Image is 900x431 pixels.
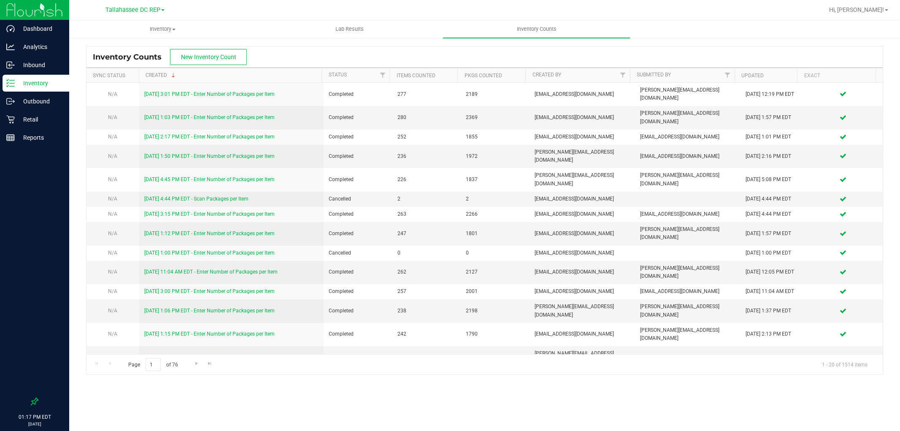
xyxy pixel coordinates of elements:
[144,91,275,97] a: [DATE] 3:01 PM EDT - Enter Number of Packages per Item
[329,230,387,238] span: Completed
[746,268,799,276] div: [DATE] 12:05 PM EDT
[329,330,387,338] span: Completed
[746,354,799,362] div: [DATE] 5:15 PM EDT
[443,20,630,38] a: Inventory Counts
[746,195,799,203] div: [DATE] 4:44 PM EDT
[746,176,799,184] div: [DATE] 5:08 PM EDT
[108,91,117,97] span: N/A
[256,20,443,38] a: Lab Results
[397,330,456,338] span: 242
[15,96,65,106] p: Outbound
[535,195,630,203] span: [EMAIL_ADDRESS][DOMAIN_NAME]
[144,269,278,275] a: [DATE] 11:04 AM EDT - Enter Number of Packages per Item
[397,133,456,141] span: 252
[108,211,117,217] span: N/A
[640,109,735,125] span: [PERSON_NAME][EMAIL_ADDRESS][DOMAIN_NAME]
[535,268,630,276] span: [EMAIL_ADDRESS][DOMAIN_NAME]
[746,307,799,315] div: [DATE] 1:37 PM EDT
[466,210,524,218] span: 2266
[324,25,375,33] span: Lab Results
[746,330,799,338] div: [DATE] 2:13 PM EDT
[466,90,524,98] span: 2189
[535,90,630,98] span: [EMAIL_ADDRESS][DOMAIN_NAME]
[466,330,524,338] span: 1790
[105,6,160,14] span: Tallahassee DC REP
[108,114,117,120] span: N/A
[397,176,456,184] span: 226
[108,331,117,337] span: N/A
[329,354,387,362] span: Completed
[741,73,764,79] a: Updated
[746,210,799,218] div: [DATE] 4:44 PM EDT
[144,134,275,140] a: [DATE] 2:17 PM EDT - Enter Number of Packages per Item
[466,268,524,276] span: 2127
[6,79,15,87] inline-svg: Inventory
[397,195,456,203] span: 2
[535,133,630,141] span: [EMAIL_ADDRESS][DOMAIN_NAME]
[535,287,630,295] span: [EMAIL_ADDRESS][DOMAIN_NAME]
[146,358,161,371] input: 1
[108,269,117,275] span: N/A
[4,421,65,427] p: [DATE]
[15,133,65,143] p: Reports
[815,358,874,371] span: 1 - 20 of 1514 items
[108,308,117,314] span: N/A
[329,249,387,257] span: Cancelled
[397,90,456,98] span: 277
[535,148,630,164] span: [PERSON_NAME][EMAIL_ADDRESS][DOMAIN_NAME]
[108,288,117,294] span: N/A
[329,72,347,78] a: Status
[329,176,387,184] span: Completed
[108,230,117,236] span: N/A
[144,308,275,314] a: [DATE] 1:06 PM EDT - Enter Number of Packages per Item
[640,171,735,187] span: [PERSON_NAME][EMAIL_ADDRESS][DOMAIN_NAME]
[466,114,524,122] span: 2369
[146,72,177,78] a: Created
[144,331,275,337] a: [DATE] 1:15 PM EDT - Enter Number of Packages per Item
[108,176,117,182] span: N/A
[8,363,34,389] iframe: Resource center
[466,176,524,184] span: 1837
[535,171,630,187] span: [PERSON_NAME][EMAIL_ADDRESS][DOMAIN_NAME]
[144,288,275,294] a: [DATE] 3:00 PM EDT - Enter Number of Packages per Item
[15,24,65,34] p: Dashboard
[640,133,735,141] span: [EMAIL_ADDRESS][DOMAIN_NAME]
[329,287,387,295] span: Completed
[640,287,735,295] span: [EMAIL_ADDRESS][DOMAIN_NAME]
[15,114,65,125] p: Retail
[4,413,65,421] p: 01:17 PM EDT
[829,6,884,13] span: Hi, [PERSON_NAME]!
[640,210,735,218] span: [EMAIL_ADDRESS][DOMAIN_NAME]
[535,350,630,366] span: [PERSON_NAME][EMAIL_ADDRESS][DOMAIN_NAME]
[397,268,456,276] span: 262
[15,60,65,70] p: Inbound
[70,25,256,33] span: Inventory
[397,287,456,295] span: 257
[535,230,630,238] span: [EMAIL_ADDRESS][DOMAIN_NAME]
[746,287,799,295] div: [DATE] 11:04 AM EDT
[181,54,236,60] span: New Inventory Count
[144,114,275,120] a: [DATE] 1:03 PM EDT - Enter Number of Packages per Item
[640,152,735,160] span: [EMAIL_ADDRESS][DOMAIN_NAME]
[30,397,39,406] label: Pin the sidebar to full width on large screens
[640,326,735,342] span: [PERSON_NAME][EMAIL_ADDRESS][DOMAIN_NAME]
[329,195,387,203] span: Cancelled
[746,114,799,122] div: [DATE] 1:57 PM EDT
[466,354,524,362] span: 2077
[329,268,387,276] span: Completed
[720,68,734,82] a: Filter
[797,68,876,83] th: Exact
[466,152,524,160] span: 1972
[93,73,125,79] a: Sync Status
[746,90,799,98] div: [DATE] 12:19 PM EDT
[466,287,524,295] span: 2001
[466,307,524,315] span: 2198
[108,153,117,159] span: N/A
[466,133,524,141] span: 1855
[397,354,456,362] span: 255
[397,210,456,218] span: 263
[329,307,387,315] span: Completed
[640,264,735,280] span: [PERSON_NAME][EMAIL_ADDRESS][DOMAIN_NAME]
[15,78,65,88] p: Inventory
[144,153,275,159] a: [DATE] 1:50 PM EDT - Enter Number of Packages per Item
